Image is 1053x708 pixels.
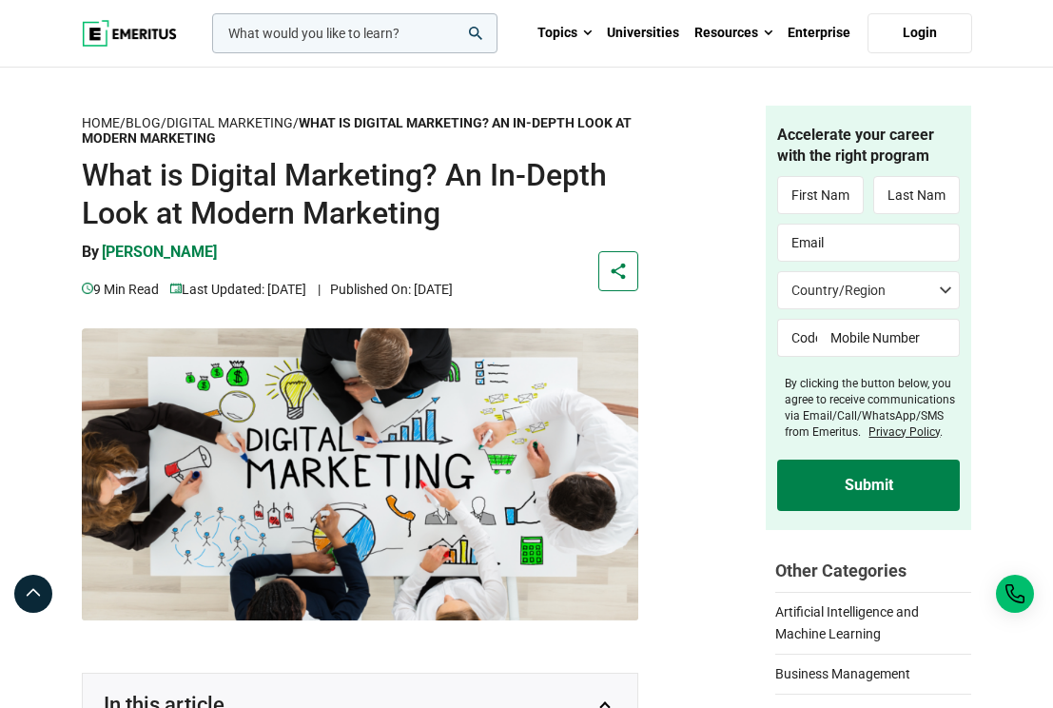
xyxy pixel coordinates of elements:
[777,176,864,214] input: First Name
[82,115,632,147] strong: What is Digital Marketing? An In-Depth Look at Modern Marketing
[775,654,971,684] a: Business Management
[126,115,161,131] a: Blog
[82,243,99,261] span: By
[775,592,971,644] a: Artificial Intelligence and Machine Learning
[318,282,321,297] span: |
[868,13,972,53] a: Login
[318,279,453,300] p: Published On: [DATE]
[170,279,306,300] p: Last Updated: [DATE]
[82,115,120,131] a: Home
[775,559,971,582] h2: Other Categories
[166,115,293,131] a: Digital Marketing
[82,115,632,147] span: / / /
[102,242,217,278] a: [PERSON_NAME]
[82,328,639,620] img: What is Digital Marketing? An In-Depth Look at Modern Marketing | digital marketing career | Emer...
[777,125,960,167] h4: Accelerate your career with the right program
[777,271,960,309] select: Country
[777,460,960,511] input: Submit
[777,224,960,262] input: Email
[82,283,93,294] img: video-views
[82,156,639,232] h1: What is Digital Marketing? An In-Depth Look at Modern Marketing
[777,319,817,357] input: Code
[170,283,182,294] img: video-views
[817,319,960,357] input: Mobile Number
[212,13,497,53] input: woocommerce-product-search-field-0
[868,425,940,439] a: Privacy Policy
[873,176,960,214] input: Last Name
[82,279,159,300] p: 9 min read
[785,376,960,440] label: By clicking the button below, you agree to receive communications via Email/Call/WhatsApp/SMS fro...
[102,242,217,263] p: [PERSON_NAME]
